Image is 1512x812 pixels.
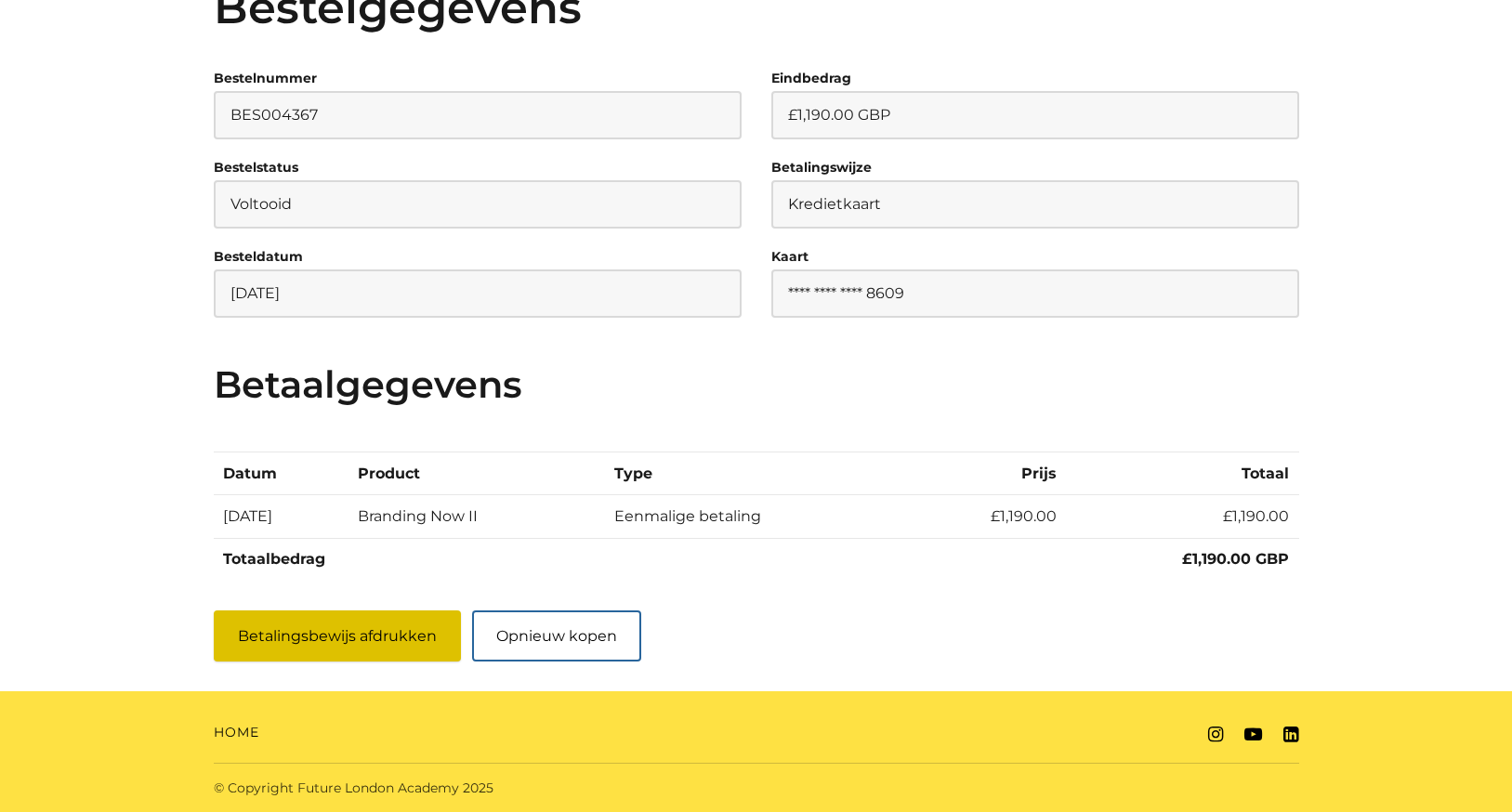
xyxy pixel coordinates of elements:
[771,70,851,86] strong: Eindbedrag
[214,723,259,742] a: Home
[771,248,809,265] strong: Kaart
[199,779,756,798] div: © Copyright Future London Academy 2025
[223,550,325,568] strong: Totaalbedrag
[910,452,1067,495] th: Prijs
[214,91,742,139] p: BES004367
[214,180,742,229] p: Voltooid
[348,452,604,495] th: Product
[214,159,298,176] strong: Bestelstatus
[214,269,742,318] p: [DATE]
[214,362,1299,407] h3: Betaalgegevens
[604,495,909,538] td: Eenmalige betaling
[771,180,1299,229] p: Kredietkaart
[1182,550,1289,568] strong: £1,190.00 GBP
[214,248,303,265] strong: Besteldatum
[1067,452,1299,495] th: Totaal
[472,610,641,661] a: Opnieuw kopen
[1067,495,1299,538] td: £1,190.00
[214,495,348,538] td: [DATE]
[214,610,461,661] button: Betalingsbewijs afdrukken
[910,495,1067,538] td: £1,190.00
[358,505,594,528] div: Branding Now II
[214,70,317,86] strong: Bestelnummer
[771,91,1299,139] p: £1,190.00 GBP
[214,452,348,495] th: Datum
[771,159,872,176] strong: Betalingswijze
[604,452,909,495] th: Type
